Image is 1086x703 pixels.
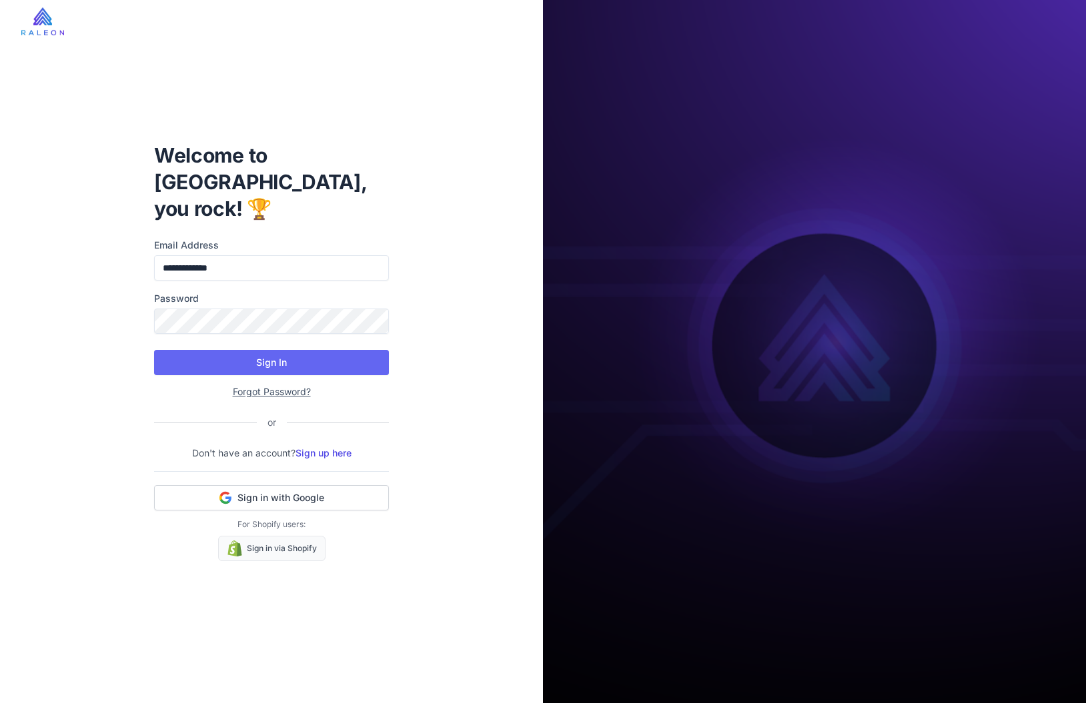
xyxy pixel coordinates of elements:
h1: Welcome to [GEOGRAPHIC_DATA], you rock! 🏆 [154,142,389,222]
span: Sign in with Google [237,491,324,504]
a: Sign in via Shopify [218,536,326,561]
div: or [257,415,287,430]
label: Password [154,291,389,306]
p: Don't have an account? [154,446,389,460]
button: Sign In [154,350,389,375]
img: raleon-logo-whitebg.9aac0268.jpg [21,7,64,35]
button: Sign in with Google [154,485,389,510]
p: For Shopify users: [154,518,389,530]
label: Email Address [154,238,389,253]
a: Forgot Password? [233,386,311,397]
a: Sign up here [296,447,352,458]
